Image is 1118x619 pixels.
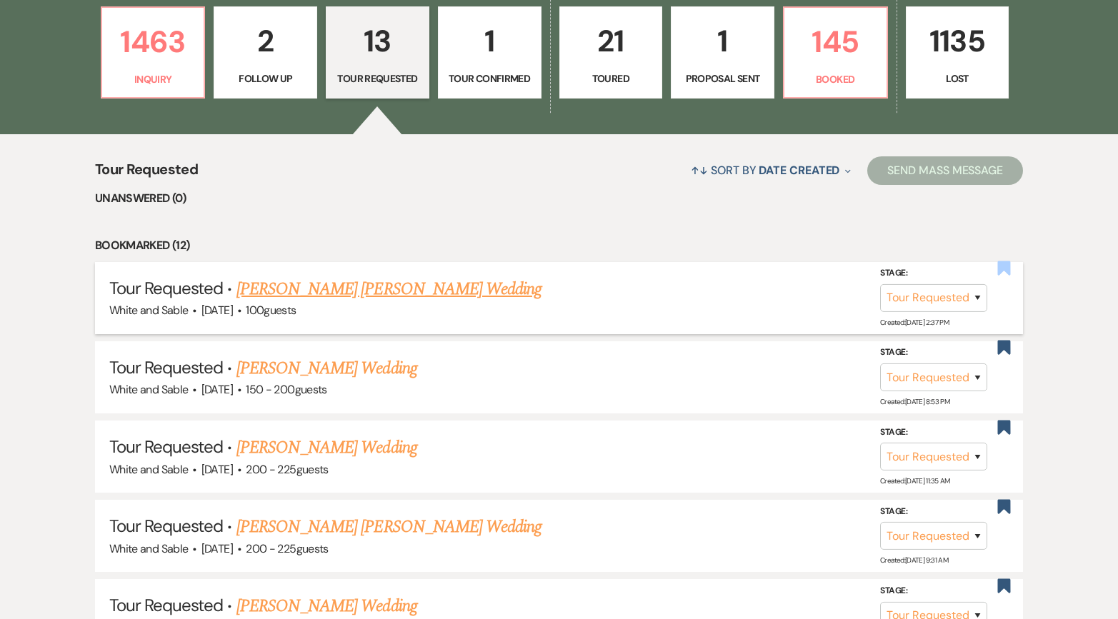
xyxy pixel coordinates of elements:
a: [PERSON_NAME] [PERSON_NAME] Wedding [236,514,541,540]
label: Stage: [880,504,987,520]
a: 1Tour Confirmed [438,6,541,99]
span: 200 - 225 guests [246,541,328,556]
p: Inquiry [111,71,196,87]
button: Send Mass Message [867,156,1023,185]
span: [DATE] [201,541,233,556]
span: Tour Requested [95,158,198,189]
label: Stage: [880,266,987,281]
p: 2 [223,17,308,65]
p: 1 [680,17,765,65]
p: 13 [335,17,420,65]
p: Booked [793,71,878,87]
span: [DATE] [201,303,233,318]
span: Created: [DATE] 2:37 PM [880,318,949,327]
a: 1Proposal Sent [671,6,774,99]
label: Stage: [880,583,987,599]
p: Follow Up [223,71,308,86]
a: [PERSON_NAME] Wedding [236,435,417,461]
p: Tour Confirmed [447,71,532,86]
a: [PERSON_NAME] Wedding [236,593,417,619]
span: Date Created [759,163,839,178]
span: Tour Requested [109,594,224,616]
a: 21Toured [559,6,663,99]
p: Proposal Sent [680,71,765,86]
label: Stage: [880,425,987,441]
a: [PERSON_NAME] [PERSON_NAME] Wedding [236,276,541,302]
p: Lost [915,71,1000,86]
span: Created: [DATE] 9:31 AM [880,555,948,565]
span: Tour Requested [109,356,224,378]
p: 1463 [111,18,196,66]
span: ↑↓ [691,163,708,178]
span: Tour Requested [109,515,224,537]
p: 1 [447,17,532,65]
span: 100 guests [246,303,296,318]
p: 1135 [915,17,1000,65]
span: Created: [DATE] 8:53 PM [880,397,949,406]
a: 1135Lost [906,6,1009,99]
span: Created: [DATE] 11:35 AM [880,476,949,485]
a: 13Tour Requested [326,6,429,99]
span: White and Sable [109,303,188,318]
p: Toured [569,71,654,86]
a: 2Follow Up [214,6,317,99]
p: Tour Requested [335,71,420,86]
a: 1463Inquiry [101,6,206,99]
p: 145 [793,18,878,66]
button: Sort By Date Created [685,151,857,189]
a: 145Booked [783,6,888,99]
a: [PERSON_NAME] Wedding [236,356,417,381]
p: 21 [569,17,654,65]
li: Bookmarked (12) [95,236,1023,255]
span: Tour Requested [109,277,224,299]
span: 200 - 225 guests [246,462,328,477]
label: Stage: [880,345,987,361]
span: Tour Requested [109,436,224,458]
span: White and Sable [109,462,188,477]
span: White and Sable [109,541,188,556]
span: [DATE] [201,462,233,477]
span: White and Sable [109,382,188,397]
li: Unanswered (0) [95,189,1023,208]
span: [DATE] [201,382,233,397]
span: 150 - 200 guests [246,382,326,397]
